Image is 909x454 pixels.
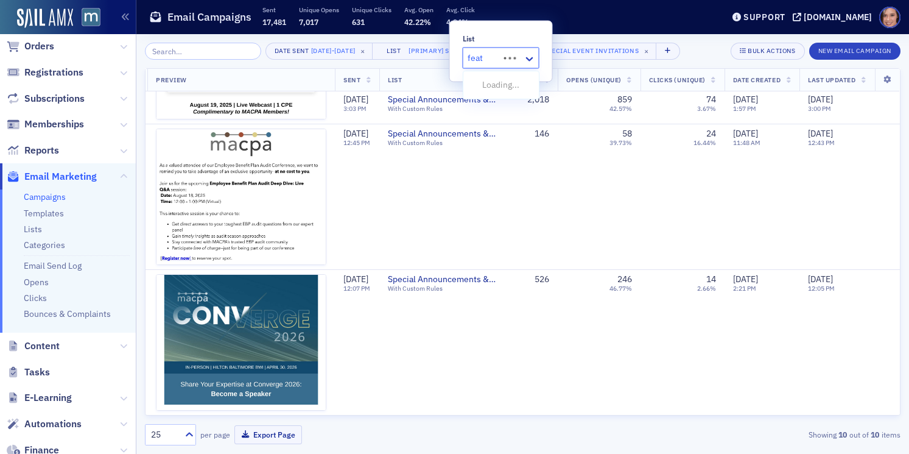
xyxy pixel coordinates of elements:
div: Showing out of items [657,429,900,440]
div: 16.44% [693,139,716,147]
time: 12:43 PM [808,138,835,147]
a: Bounces & Complaints [24,308,111,319]
div: List [463,34,475,43]
div: 246 [617,274,632,285]
span: [DATE] [343,274,368,285]
time: 3:00 PM [808,105,831,113]
div: Date Sent [275,47,309,55]
span: [DATE] [334,46,355,55]
time: 1:57 PM [733,105,756,113]
div: 3.67% [697,105,716,113]
span: Sent [343,76,360,84]
div: List [381,47,407,55]
time: 11:48 AM [733,138,760,147]
div: Loading... [463,74,539,96]
span: Tasks [24,366,50,379]
span: 631 [352,17,365,27]
div: [Primary] Special Announcements & Special Event Invitations [409,47,639,55]
label: per page [200,429,230,440]
div: - [311,45,356,57]
div: 25 [151,428,178,441]
strong: 10 [837,429,849,440]
a: Subscriptions [7,92,85,105]
span: Preview [156,76,187,84]
div: Support [743,12,785,23]
span: × [641,46,652,57]
span: Automations [24,417,82,431]
span: 4.94% [446,17,469,27]
span: [DATE] [733,128,758,139]
div: With Custom Rules [388,139,499,147]
span: [DATE] [311,46,332,55]
a: Categories [24,239,65,250]
a: Email Send Log [24,260,82,271]
a: Automations [7,417,82,431]
div: With Custom Rules [388,105,499,113]
span: [DATE] [343,128,368,139]
span: Reports [24,144,59,157]
a: Special Announcements & Special Event Invitations [388,94,499,105]
span: Subscriptions [24,92,85,105]
span: Clicks (Unique) [649,76,706,84]
p: Unique Clicks [352,5,391,14]
div: 2.66% [697,285,716,293]
a: Memberships [7,118,84,131]
div: 14 [706,274,716,285]
button: [DOMAIN_NAME] [793,13,876,21]
a: Campaigns [24,191,66,202]
a: Lists [24,224,42,235]
span: [DATE] [733,94,758,105]
span: Orders [24,40,54,53]
a: Orders [7,40,54,53]
div: 46.77% [609,285,632,293]
div: 42.57% [609,105,632,113]
button: New Email Campaign [809,43,900,60]
p: Unique Opens [299,5,339,14]
button: Export Page [234,425,302,444]
div: Bulk Actions [748,48,795,54]
input: Search… [145,43,261,60]
div: 526 [516,274,549,285]
a: Templates [24,208,64,219]
div: 58 [622,129,632,140]
span: Profile [879,7,900,28]
time: 12:45 PM [343,138,370,147]
div: 74 [706,94,716,105]
div: With Custom Rules [388,285,499,293]
p: Avg. Click [446,5,475,14]
a: Content [7,339,60,353]
span: [DATE] [343,94,368,105]
span: E-Learning [24,391,72,405]
strong: 10 [869,429,882,440]
p: Sent [262,5,286,14]
time: 12:05 PM [808,284,835,293]
button: Date Sent[DATE]-[DATE]× [265,43,373,60]
span: [DATE] [808,94,833,105]
span: Date Created [733,76,781,84]
span: Registrations [24,66,83,79]
div: 24 [706,129,716,140]
h1: Email Campaigns [167,10,251,24]
a: Reports [7,144,59,157]
button: Bulk Actions [731,43,804,60]
time: 12:07 PM [343,284,370,293]
span: 42.22% [404,17,431,27]
p: Avg. Open [404,5,433,14]
div: 39.73% [609,139,632,147]
a: Clicks [24,293,47,303]
span: Memberships [24,118,84,131]
a: Special Announcements & Special Event Invitations [388,274,499,285]
a: View Homepage [73,8,100,29]
div: 146 [516,129,549,140]
span: Email Marketing [24,170,97,183]
span: Content [24,339,60,353]
img: SailAMX [17,9,73,28]
a: E-Learning [7,391,72,405]
span: Last Updated [808,76,855,84]
span: List [388,76,402,84]
a: Opens [24,277,49,288]
span: [DATE] [808,128,833,139]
